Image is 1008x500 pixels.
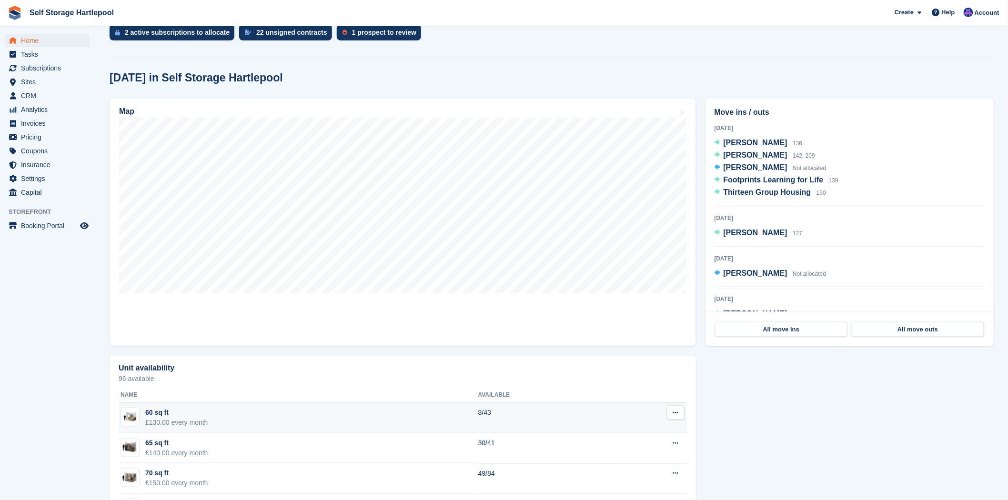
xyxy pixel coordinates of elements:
[5,186,90,199] a: menu
[5,103,90,116] a: menu
[245,30,252,35] img: contract_signature_icon-13c848040528278c33f63329250d36e43548de30e8caae1d1a13099fd9432cc5.svg
[9,207,95,217] span: Storefront
[121,410,139,424] img: 50-sqft-unit.jpg
[239,24,337,45] a: 22 unsigned contracts
[5,219,90,232] a: menu
[145,478,208,488] div: £150.00 every month
[256,29,327,36] div: 22 unsigned contracts
[21,61,78,75] span: Subscriptions
[715,107,985,118] h2: Move ins / outs
[724,229,787,237] span: [PERSON_NAME]
[26,5,118,20] a: Self Storage Hartlepool
[793,140,802,147] span: 136
[21,186,78,199] span: Capital
[5,34,90,47] a: menu
[5,130,90,144] a: menu
[119,364,174,372] h2: Unit availability
[715,150,815,162] a: [PERSON_NAME] 142, 209
[125,29,230,36] div: 2 active subscriptions to allocate
[715,124,985,132] div: [DATE]
[724,163,787,171] span: [PERSON_NAME]
[21,48,78,61] span: Tasks
[724,188,811,196] span: Thirteen Group Housing
[21,130,78,144] span: Pricing
[724,139,787,147] span: [PERSON_NAME]
[724,310,787,318] span: [PERSON_NAME]
[5,89,90,102] a: menu
[793,270,826,277] span: Not allocated
[337,24,426,45] a: 1 prospect to review
[79,220,90,231] a: Preview store
[724,269,787,277] span: [PERSON_NAME]
[793,165,826,171] span: Not allocated
[724,176,824,184] span: Footprints Learning for Life
[715,227,803,240] a: [PERSON_NAME] 127
[21,89,78,102] span: CRM
[715,322,848,337] a: All move ins
[145,438,208,448] div: 65 sq ft
[5,172,90,185] a: menu
[942,8,955,17] span: Help
[478,433,606,464] td: 30/41
[793,152,815,159] span: 142, 209
[715,137,803,150] a: [PERSON_NAME] 136
[715,214,985,222] div: [DATE]
[964,8,973,17] img: Sean Wood
[478,463,606,494] td: 49/84
[829,177,838,184] span: 139
[145,468,208,478] div: 70 sq ft
[21,144,78,158] span: Coupons
[715,268,827,280] a: [PERSON_NAME] Not allocated
[145,448,208,458] div: £140.00 every month
[8,6,22,20] img: stora-icon-8386f47178a22dfd0bd8f6a31ec36ba5ce8667c1dd55bd0f319d3a0aa187defe.svg
[21,34,78,47] span: Home
[5,117,90,130] a: menu
[975,8,999,18] span: Account
[121,471,139,485] img: 64-sqft-unit%20(1).jpg
[119,388,478,403] th: Name
[816,190,826,196] span: 150
[21,117,78,130] span: Invoices
[895,8,914,17] span: Create
[21,172,78,185] span: Settings
[5,61,90,75] a: menu
[343,30,347,35] img: prospect-51fa495bee0391a8d652442698ab0144808aea92771e9ea1ae160a38d050c398.svg
[5,48,90,61] a: menu
[110,71,283,84] h2: [DATE] in Self Storage Hartlepool
[145,418,208,428] div: £130.00 every month
[110,24,239,45] a: 2 active subscriptions to allocate
[352,29,416,36] div: 1 prospect to review
[21,103,78,116] span: Analytics
[715,174,838,187] a: Footprints Learning for Life 139
[121,440,139,454] img: 60-sqft-unit.jpg
[5,75,90,89] a: menu
[145,408,208,418] div: 60 sq ft
[115,30,120,36] img: active_subscription_to_allocate_icon-d502201f5373d7db506a760aba3b589e785aa758c864c3986d89f69b8ff3...
[119,375,687,382] p: 96 available
[21,219,78,232] span: Booking Portal
[119,107,134,116] h2: Map
[715,308,803,320] a: [PERSON_NAME] 116
[715,254,985,263] div: [DATE]
[5,144,90,158] a: menu
[110,99,696,346] a: Map
[793,311,802,318] span: 116
[478,388,606,403] th: Available
[715,162,827,174] a: [PERSON_NAME] Not allocated
[5,158,90,171] a: menu
[21,158,78,171] span: Insurance
[715,187,826,199] a: Thirteen Group Housing 150
[21,75,78,89] span: Sites
[724,151,787,159] span: [PERSON_NAME]
[478,403,606,433] td: 8/43
[715,295,985,303] div: [DATE]
[851,322,984,337] a: All move outs
[793,230,802,237] span: 127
